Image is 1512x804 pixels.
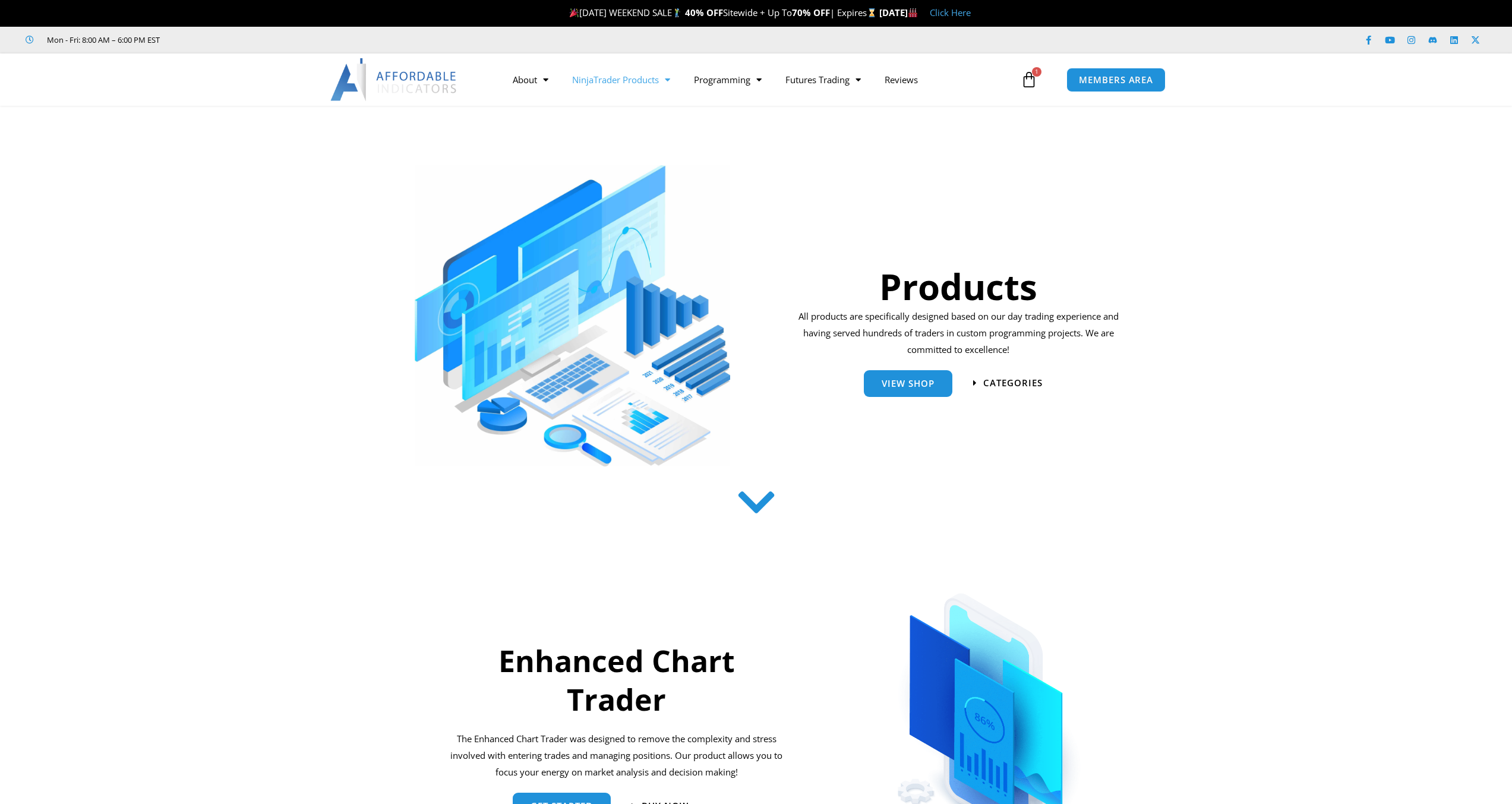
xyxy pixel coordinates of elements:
[449,642,785,719] h2: Enhanced Chart Trader
[882,379,935,388] span: View Shop
[682,66,774,93] a: Programming
[1003,62,1055,97] a: 1
[930,7,971,18] a: Click Here
[794,261,1123,311] h1: Products
[449,731,785,781] p: The Enhanced Chart Trader was designed to remove the complexity and stress involved with entering...
[864,370,952,397] a: View Shop
[673,8,681,17] img: 🏌️‍♂️
[560,66,682,93] a: NinjaTrader Products
[501,66,1018,93] nav: Menu
[867,8,876,17] img: ⌛
[44,33,160,47] span: Mon - Fri: 8:00 AM – 6:00 PM EST
[794,308,1123,358] p: All products are specifically designed based on our day trading experience and having served hund...
[501,66,560,93] a: About
[973,379,1043,387] a: categories
[1032,67,1041,77] span: 1
[1079,75,1153,84] span: MEMBERS AREA
[176,34,355,46] iframe: Customer reviews powered by Trustpilot
[908,8,917,17] img: 🏭
[1066,68,1166,92] a: MEMBERS AREA
[873,66,930,93] a: Reviews
[792,7,830,18] strong: 70% OFF
[570,8,579,17] img: 🎉
[983,379,1043,387] span: categories
[685,7,723,18] strong: 40% OFF
[415,165,730,466] img: ProductsSection scaled | Affordable Indicators – NinjaTrader
[330,58,458,101] img: LogoAI | Affordable Indicators – NinjaTrader
[774,66,873,93] a: Futures Trading
[879,7,918,18] strong: [DATE]
[567,7,879,18] span: [DATE] WEEKEND SALE Sitewide + Up To | Expires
